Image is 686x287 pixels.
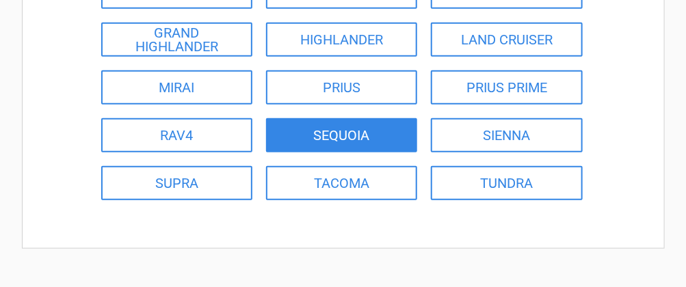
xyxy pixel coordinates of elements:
a: SEQUOIA [266,118,417,152]
a: TUNDRA [431,166,582,200]
a: TACOMA [266,166,417,200]
a: HIGHLANDER [266,23,417,57]
a: GRAND HIGHLANDER [101,23,252,57]
a: SUPRA [101,166,252,200]
a: RAV4 [101,118,252,152]
a: PRIUS PRIME [431,70,582,105]
a: LAND CRUISER [431,23,582,57]
a: SIENNA [431,118,582,152]
a: PRIUS [266,70,417,105]
a: MIRAI [101,70,252,105]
